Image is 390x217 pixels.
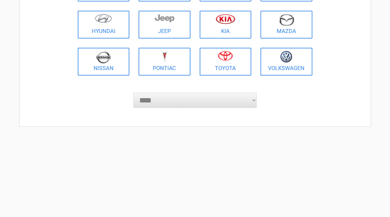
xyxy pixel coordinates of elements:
img: mazda [279,14,294,26]
img: volkswagen [280,51,292,63]
img: kia [216,14,235,24]
a: Volkswagen [261,48,312,76]
a: Toyota [200,48,252,76]
a: Mazda [261,11,312,39]
a: Kia [200,11,252,39]
img: hyundai [95,14,112,23]
img: nissan [96,51,111,64]
a: Nissan [78,48,130,76]
a: Jeep [139,11,191,39]
a: Hyundai [78,11,130,39]
img: pontiac [161,51,168,63]
a: Pontiac [139,48,191,76]
img: jeep [155,14,174,23]
img: toyota [218,51,233,61]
